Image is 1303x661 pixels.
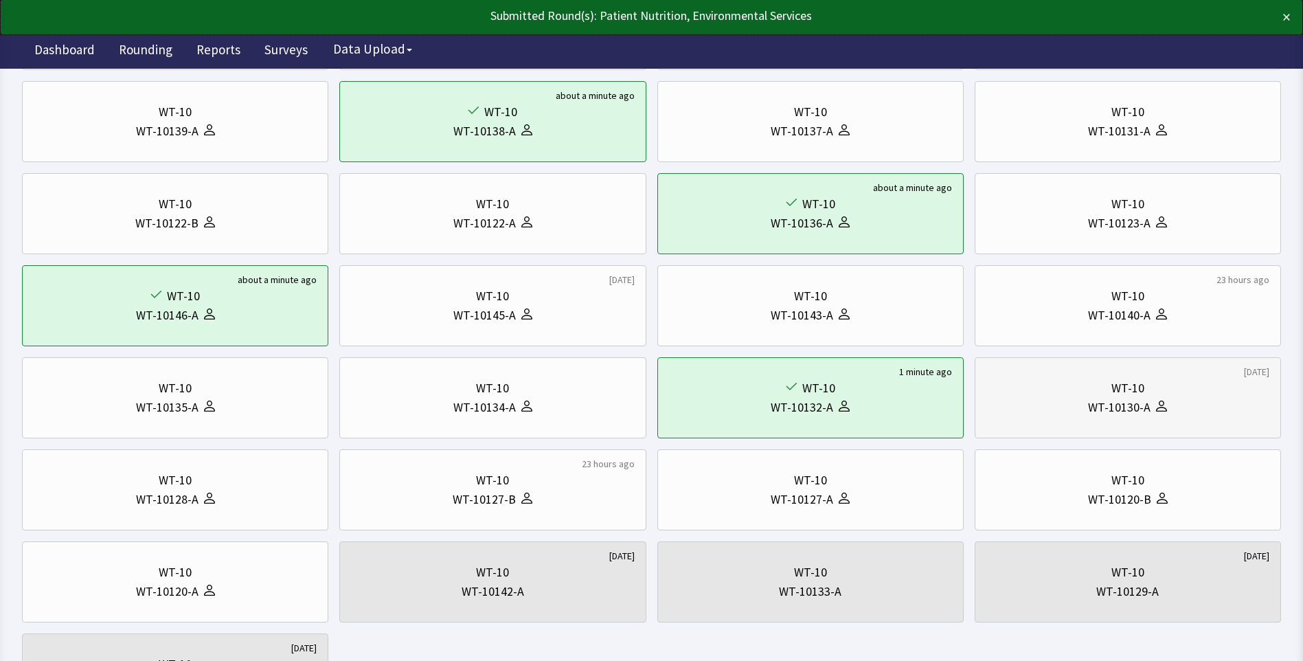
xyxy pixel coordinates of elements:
[556,89,635,102] div: about a minute ago
[609,549,635,563] div: [DATE]
[1216,273,1269,287] div: 23 hours ago
[476,563,509,582] div: WT-10
[771,490,833,509] div: WT-10127-A
[1096,582,1159,601] div: WT-10129-A
[159,102,192,122] div: WT-10
[167,287,200,306] div: WT-10
[453,122,516,141] div: WT-10138-A
[582,457,635,471] div: 23 hours ago
[1111,379,1144,398] div: WT-10
[159,563,192,582] div: WT-10
[1282,6,1291,28] button: ×
[136,398,199,417] div: WT-10135-A
[1111,471,1144,490] div: WT-10
[771,306,833,325] div: WT-10143-A
[186,34,251,69] a: Reports
[794,102,827,122] div: WT-10
[453,214,516,233] div: WT-10122-A
[873,181,952,194] div: about a minute ago
[1244,365,1269,379] div: [DATE]
[609,273,635,287] div: [DATE]
[24,34,105,69] a: Dashboard
[1088,214,1151,233] div: WT-10123-A
[476,287,509,306] div: WT-10
[159,471,192,490] div: WT-10
[1111,287,1144,306] div: WT-10
[109,34,183,69] a: Rounding
[291,641,317,655] div: [DATE]
[484,102,517,122] div: WT-10
[136,490,199,509] div: WT-10128-A
[794,563,827,582] div: WT-10
[159,379,192,398] div: WT-10
[802,194,835,214] div: WT-10
[794,471,827,490] div: WT-10
[476,379,509,398] div: WT-10
[476,194,509,214] div: WT-10
[135,214,199,233] div: WT-10122-B
[771,122,833,141] div: WT-10137-A
[136,306,199,325] div: WT-10146-A
[325,36,420,62] button: Data Upload
[1111,563,1144,582] div: WT-10
[453,306,516,325] div: WT-10145-A
[1111,194,1144,214] div: WT-10
[136,582,199,601] div: WT-10120-A
[1088,490,1151,509] div: WT-10120-B
[254,34,318,69] a: Surveys
[453,398,516,417] div: WT-10134-A
[779,582,841,601] div: WT-10133-A
[462,582,524,601] div: WT-10142-A
[159,194,192,214] div: WT-10
[899,365,952,379] div: 1 minute ago
[1111,102,1144,122] div: WT-10
[453,490,516,509] div: WT-10127-B
[794,287,827,306] div: WT-10
[12,6,1163,25] div: Submitted Round(s): Patient Nutrition, Environmental Services
[1088,122,1151,141] div: WT-10131-A
[771,398,833,417] div: WT-10132-A
[802,379,835,398] div: WT-10
[771,214,833,233] div: WT-10136-A
[136,122,199,141] div: WT-10139-A
[1088,398,1151,417] div: WT-10130-A
[476,471,509,490] div: WT-10
[238,273,317,287] div: about a minute ago
[1244,549,1269,563] div: [DATE]
[1088,306,1151,325] div: WT-10140-A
